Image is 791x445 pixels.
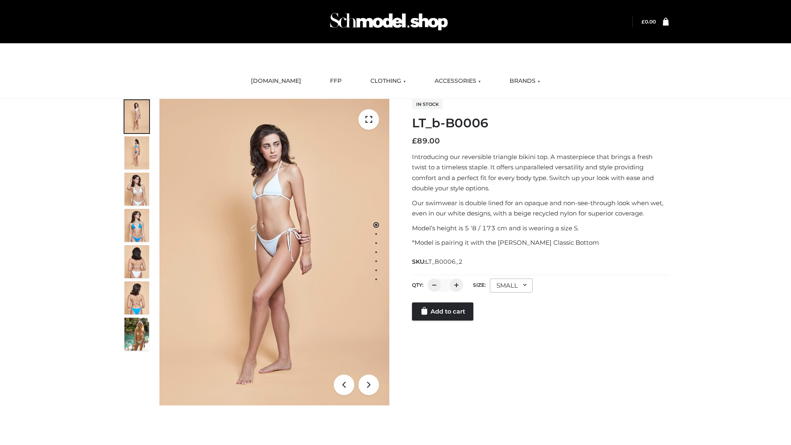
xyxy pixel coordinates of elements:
[641,19,656,25] a: £0.00
[124,173,149,206] img: ArielClassicBikiniTop_CloudNine_AzureSky_OW114ECO_3-scaled.jpg
[412,282,424,288] label: QTY:
[124,318,149,351] img: Arieltop_CloudNine_AzureSky2.jpg
[327,5,451,38] img: Schmodel Admin 964
[124,245,149,278] img: ArielClassicBikiniTop_CloudNine_AzureSky_OW114ECO_7-scaled.jpg
[412,237,669,248] p: *Model is pairing it with the [PERSON_NAME] Classic Bottom
[412,136,417,145] span: £
[412,223,669,234] p: Model’s height is 5 ‘8 / 173 cm and is wearing a size S.
[412,198,669,219] p: Our swimwear is double lined for an opaque and non-see-through look when wet, even in our white d...
[412,116,669,131] h1: LT_b-B0006
[159,99,389,405] img: LT_b-B0006
[426,258,463,265] span: LT_B0006_2
[641,19,656,25] bdi: 0.00
[428,72,487,90] a: ACCESSORIES
[412,302,473,321] a: Add to cart
[245,72,307,90] a: [DOMAIN_NAME]
[364,72,412,90] a: CLOTHING
[490,279,533,293] div: SMALL
[124,136,149,169] img: ArielClassicBikiniTop_CloudNine_AzureSky_OW114ECO_2-scaled.jpg
[473,282,486,288] label: Size:
[124,100,149,133] img: ArielClassicBikiniTop_CloudNine_AzureSky_OW114ECO_1-scaled.jpg
[412,136,440,145] bdi: 89.00
[412,152,669,194] p: Introducing our reversible triangle bikini top. A masterpiece that brings a fresh twist to a time...
[503,72,546,90] a: BRANDS
[324,72,348,90] a: FFP
[412,257,463,267] span: SKU:
[124,281,149,314] img: ArielClassicBikiniTop_CloudNine_AzureSky_OW114ECO_8-scaled.jpg
[124,209,149,242] img: ArielClassicBikiniTop_CloudNine_AzureSky_OW114ECO_4-scaled.jpg
[412,99,443,109] span: In stock
[641,19,645,25] span: £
